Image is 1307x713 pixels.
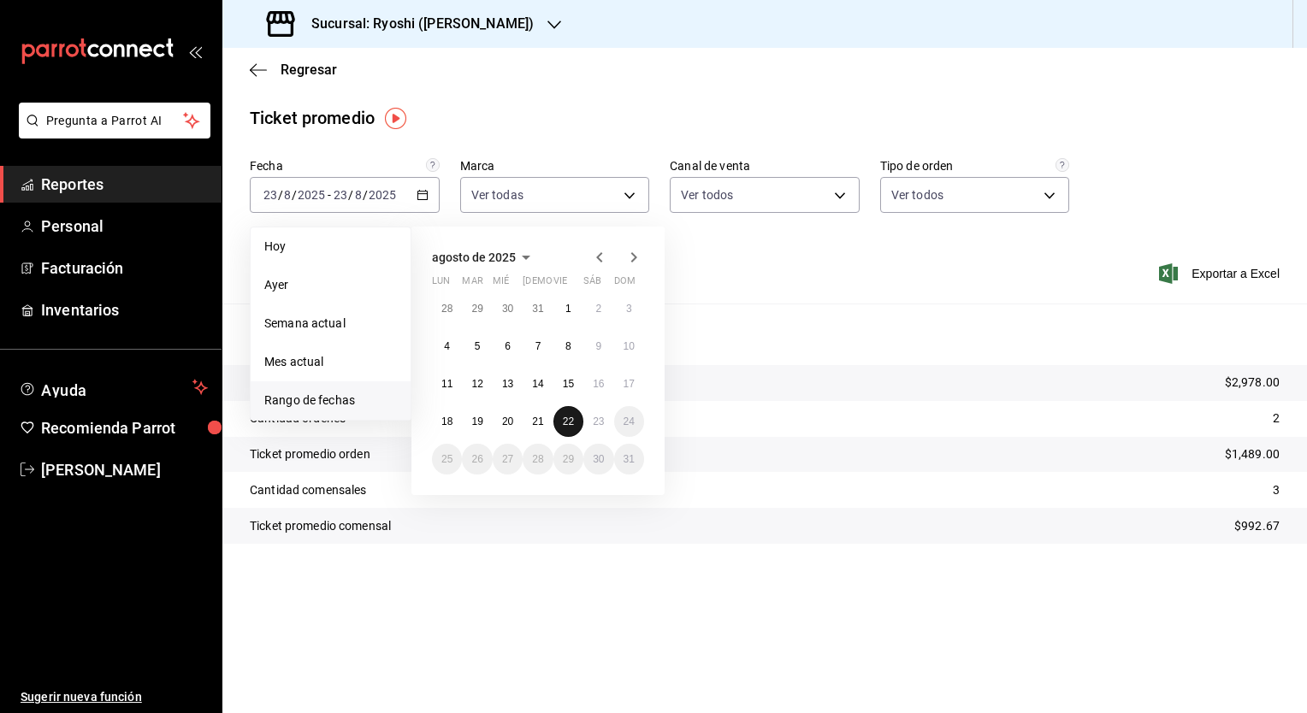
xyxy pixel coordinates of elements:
span: Inventarios [41,298,208,321]
abbr: 28 de julio de 2025 [441,303,452,315]
abbr: 29 de agosto de 2025 [563,453,574,465]
button: 3 de agosto de 2025 [614,293,644,324]
abbr: 29 de julio de 2025 [471,303,482,315]
input: ---- [368,188,397,202]
button: 25 de agosto de 2025 [432,444,462,474]
abbr: 18 de agosto de 2025 [441,415,452,427]
button: 30 de julio de 2025 [493,293,523,324]
input: -- [333,188,348,202]
button: 1 de agosto de 2025 [553,293,583,324]
abbr: 19 de agosto de 2025 [471,415,482,427]
label: Tipo de orden [880,160,1070,172]
abbr: 8 de agosto de 2025 [565,340,571,352]
span: Mes actual [264,353,397,371]
abbr: jueves [523,275,624,293]
span: / [348,188,353,202]
abbr: 23 de agosto de 2025 [593,415,604,427]
abbr: 20 de agosto de 2025 [502,415,513,427]
button: 17 de agosto de 2025 [614,368,644,399]
button: 28 de agosto de 2025 [523,444,553,474]
p: $2,978.00 [1225,374,1280,392]
button: 12 de agosto de 2025 [462,368,492,399]
abbr: 11 de agosto de 2025 [441,378,452,390]
p: Cantidad comensales [250,481,367,499]
button: 31 de julio de 2025 [523,293,553,324]
abbr: viernes [553,275,567,293]
abbr: 30 de agosto de 2025 [593,453,604,465]
span: Ver todos [681,186,733,203]
span: Ayer [264,276,397,294]
abbr: 13 de agosto de 2025 [502,378,513,390]
span: Sugerir nueva función [21,688,208,706]
abbr: martes [462,275,482,293]
button: 22 de agosto de 2025 [553,406,583,437]
span: Ver todas [471,186,523,203]
svg: Información delimitada a máximo 62 días. [426,158,440,172]
button: open_drawer_menu [188,44,202,58]
img: Tooltip marker [385,108,406,129]
span: Semana actual [264,315,397,333]
abbr: 10 de agosto de 2025 [624,340,635,352]
span: Regresar [281,62,337,78]
button: 28 de julio de 2025 [432,293,462,324]
abbr: 21 de agosto de 2025 [532,415,543,427]
p: 2 [1273,410,1280,427]
input: -- [354,188,363,202]
button: 26 de agosto de 2025 [462,444,492,474]
span: Hoy [264,238,397,256]
abbr: 26 de agosto de 2025 [471,453,482,465]
abbr: 16 de agosto de 2025 [593,378,604,390]
h3: Sucursal: Ryoshi ([PERSON_NAME]) [298,14,534,34]
button: Pregunta a Parrot AI [19,103,210,138]
span: Ayuda [41,377,186,398]
abbr: sábado [583,275,601,293]
abbr: domingo [614,275,636,293]
abbr: 1 de agosto de 2025 [565,303,571,315]
span: Recomienda Parrot [41,416,208,439]
abbr: 17 de agosto de 2025 [624,378,635,390]
button: 31 de agosto de 2025 [614,444,644,474]
button: 30 de agosto de 2025 [583,444,613,474]
abbr: 31 de julio de 2025 [532,303,543,315]
button: 15 de agosto de 2025 [553,368,583,399]
span: - [328,188,331,202]
button: 16 de agosto de 2025 [583,368,613,399]
button: 6 de agosto de 2025 [493,331,523,362]
span: / [278,188,283,202]
button: agosto de 2025 [432,247,536,268]
button: 4 de agosto de 2025 [432,331,462,362]
span: / [292,188,297,202]
input: ---- [297,188,326,202]
abbr: 4 de agosto de 2025 [444,340,450,352]
abbr: 15 de agosto de 2025 [563,378,574,390]
label: Canal de venta [670,160,860,172]
abbr: 3 de agosto de 2025 [626,303,632,315]
span: Exportar a Excel [1162,263,1280,284]
abbr: 2 de agosto de 2025 [595,303,601,315]
abbr: miércoles [493,275,509,293]
button: 9 de agosto de 2025 [583,331,613,362]
abbr: 12 de agosto de 2025 [471,378,482,390]
button: 18 de agosto de 2025 [432,406,462,437]
label: Marca [460,160,650,172]
button: 11 de agosto de 2025 [432,368,462,399]
abbr: 28 de agosto de 2025 [532,453,543,465]
abbr: 9 de agosto de 2025 [595,340,601,352]
button: 7 de agosto de 2025 [523,331,553,362]
p: Ticket promedio comensal [250,517,391,535]
span: [PERSON_NAME] [41,458,208,481]
button: 14 de agosto de 2025 [523,368,553,399]
button: 8 de agosto de 2025 [553,331,583,362]
abbr: 30 de julio de 2025 [502,303,513,315]
button: 20 de agosto de 2025 [493,406,523,437]
abbr: 14 de agosto de 2025 [532,378,543,390]
button: 24 de agosto de 2025 [614,406,644,437]
span: Personal [41,215,208,238]
button: 27 de agosto de 2025 [493,444,523,474]
button: 2 de agosto de 2025 [583,293,613,324]
button: 23 de agosto de 2025 [583,406,613,437]
a: Pregunta a Parrot AI [12,124,210,142]
button: 13 de agosto de 2025 [493,368,523,399]
button: 19 de agosto de 2025 [462,406,492,437]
